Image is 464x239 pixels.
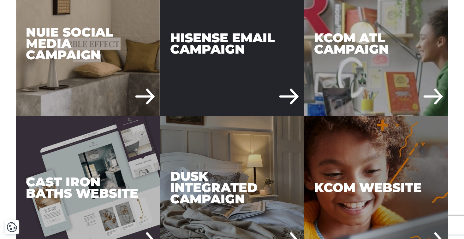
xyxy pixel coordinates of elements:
[7,222,17,232] button: Cookie Settings
[7,222,17,232] img: Revisit consent button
